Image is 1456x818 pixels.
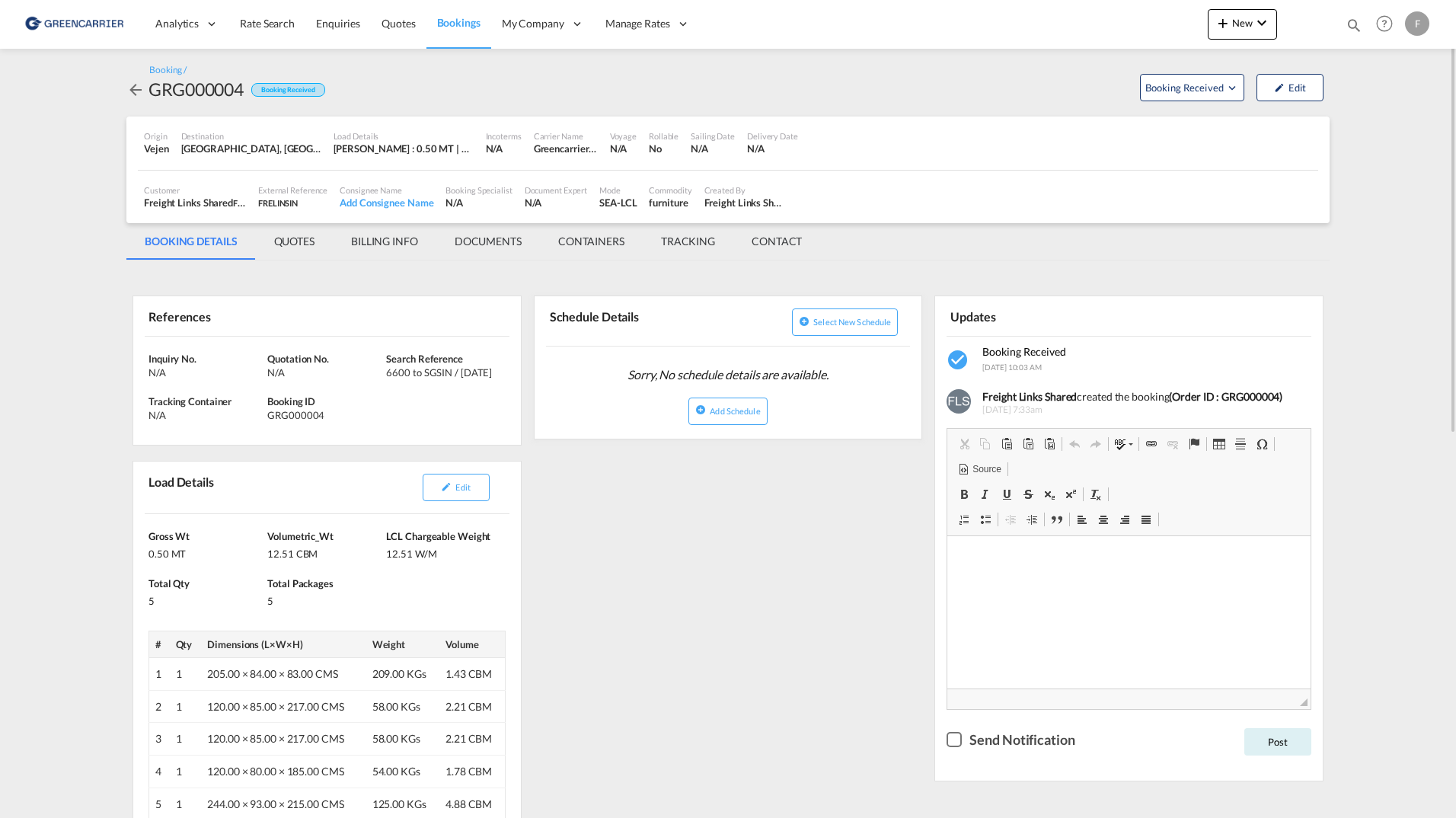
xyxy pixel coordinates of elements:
a: Block Quote [1046,510,1068,529]
span: 244.00 × 93.00 × 215.00 CMS [207,797,343,810]
span: Resize [1300,698,1308,706]
button: icon-pencilEdit [1256,74,1323,101]
div: References [145,302,324,329]
div: Customer [144,184,246,196]
a: Strikethrough [1017,484,1039,504]
span: Gross Wt [148,530,190,542]
span: 205.00 × 84.00 × 83.00 CMS [207,667,337,680]
a: Unlink [1162,434,1183,454]
span: [DATE] 10:03 AM [982,363,1042,372]
span: 4.88 CBM [445,797,492,810]
md-icon: icon-pencil [1274,82,1285,93]
a: Superscript [1060,484,1081,504]
div: Updates [947,302,1126,329]
span: Source [970,463,1001,476]
th: # [149,631,170,658]
div: Booking Specialist [445,184,512,196]
div: 12.51 W/M [386,543,501,561]
span: Booking ID [267,395,315,407]
a: Insert Horizontal Line [1230,434,1251,454]
button: icon-plus-circleAdd Schedule [688,398,767,425]
div: SEA-LCL [599,196,637,209]
a: Spell Check As You Type [1110,434,1137,454]
md-tab-item: BOOKING DETAILS [126,223,256,260]
button: Post [1244,728,1311,756]
div: Destination [181,130,321,142]
div: Created By [704,184,784,196]
div: Schedule Details [546,302,725,340]
div: Add Consignee Name [340,196,433,209]
span: Booking Received [1145,80,1225,95]
td: 3 [149,723,170,756]
md-pagination-wrapper: Use the left and right arrow keys to navigate between tabs [126,223,820,260]
div: F [1405,11,1429,36]
span: Select new schedule [813,317,891,327]
div: No [649,142,679,155]
td: 1 [170,756,202,788]
span: 58.00 KGs [372,732,420,745]
md-icon: icon-pencil [441,481,452,492]
a: Copy (Ctrl+C) [975,434,996,454]
td: 1 [170,690,202,723]
span: FRELINSIN [258,198,298,208]
div: Carrier Name [534,130,598,142]
md-icon: icon-arrow-left [126,81,145,99]
div: N/A [148,408,263,422]
th: Weight [366,631,439,658]
div: 0.50 MT [148,543,263,561]
div: Booking / [149,64,187,77]
span: Total Qty [148,577,190,590]
div: icon-magnify [1346,17,1362,40]
a: Redo (Ctrl+Y) [1085,434,1106,454]
md-tab-item: QUOTES [256,223,333,260]
div: Load Details [334,130,474,142]
a: Insert/Remove Bulleted List [975,510,996,529]
span: Analytics [155,16,199,31]
div: Greencarrier Consolidator [534,142,598,155]
div: N/A [747,142,798,155]
td: 1 [170,658,202,691]
a: Undo (Ctrl+Z) [1064,434,1085,454]
a: Bold (Ctrl+B) [953,484,975,504]
div: Mode [599,184,637,196]
div: [PERSON_NAME] : 0.50 MT | Volumetric Wt : 12.51 CBM | Chargeable Wt : 12.51 W/M [334,142,474,155]
th: Dimensions (L×W×H) [201,631,366,658]
a: Paste as plain text (Ctrl+Shift+V) [1017,434,1039,454]
div: Load Details [145,468,220,507]
div: created the booking [982,389,1300,404]
span: 209.00 KGs [372,667,426,680]
div: N/A [148,366,263,379]
span: Edit [455,482,470,492]
md-icon: icon-plus-circle [695,404,706,415]
th: Qty [170,631,202,658]
span: Manage Rates [605,16,670,31]
div: Freight Links Shared [704,196,784,209]
span: 120.00 × 80.00 × 185.00 CMS [207,765,343,778]
span: Tracking Container [148,395,231,407]
md-icon: icon-plus-circle [799,316,809,327]
a: Italic (Ctrl+I) [975,484,996,504]
div: Voyage [610,130,637,142]
div: Freight Links Shared [144,196,246,209]
span: 1.43 CBM [445,667,492,680]
span: 1.78 CBM [445,765,492,778]
div: N/A [610,142,637,155]
a: Cut (Ctrl+X) [953,434,975,454]
div: GRG000004 [148,77,244,101]
a: Subscript [1039,484,1060,504]
span: 58.00 KGs [372,700,420,713]
span: Booking Received [982,345,1066,358]
div: Send Notification [969,730,1074,749]
md-tab-item: TRACKING [643,223,733,260]
iframe: Editor, editor2 [947,536,1311,689]
div: Incoterms [486,130,522,142]
a: Table [1209,434,1230,454]
span: Rate Search [240,17,295,30]
a: Source [953,459,1005,479]
a: Decrease Indent [1000,510,1021,529]
span: 54.00 KGs [372,765,420,778]
span: Quotes [382,17,415,30]
a: Link (Ctrl+K) [1141,434,1162,454]
md-tab-item: CONTACT [733,223,820,260]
